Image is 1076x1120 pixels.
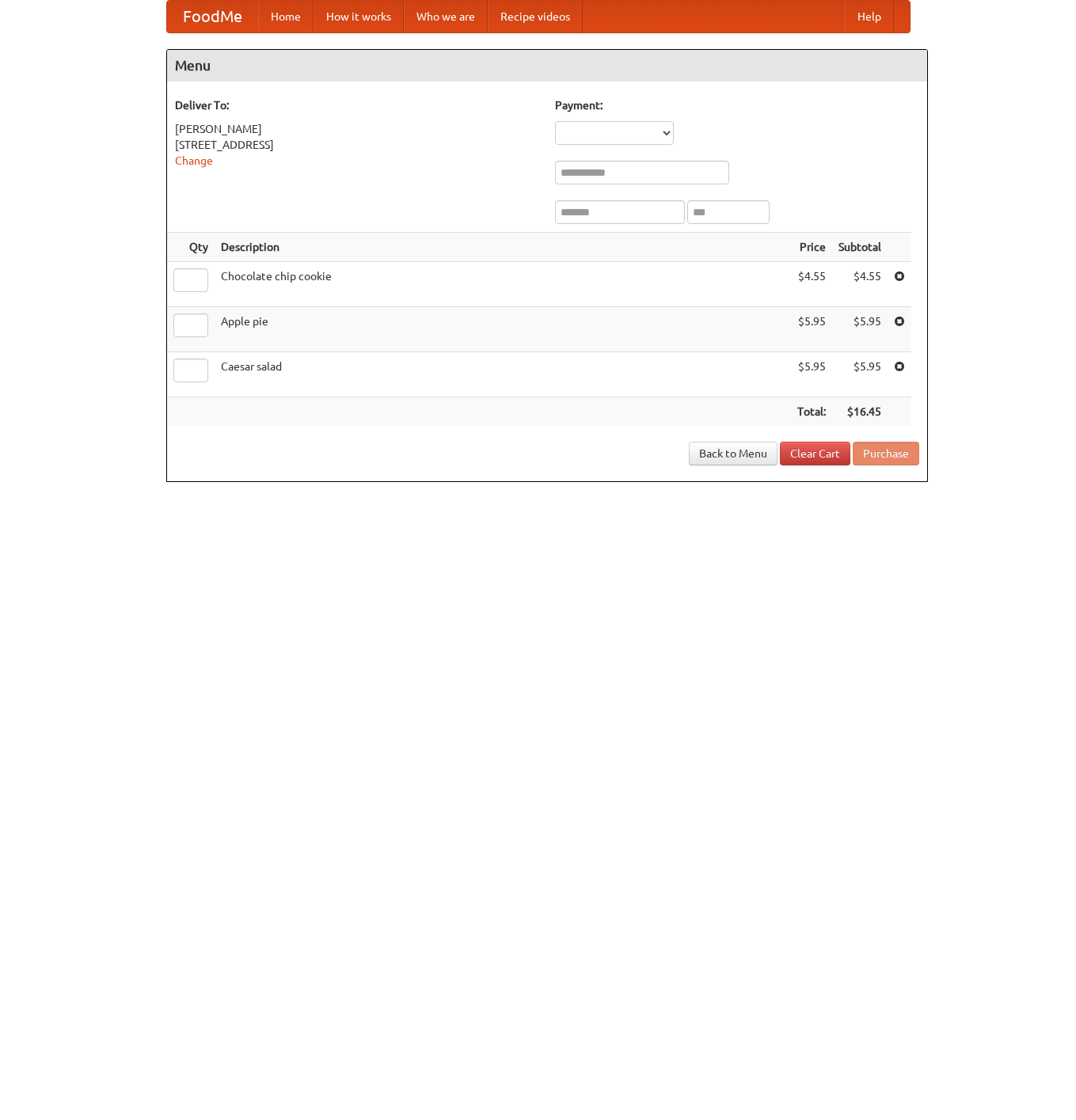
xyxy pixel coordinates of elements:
[215,233,791,262] th: Description
[791,262,832,307] td: $4.55
[258,1,314,32] a: Home
[175,137,539,153] div: [STREET_ADDRESS]
[853,442,919,465] button: Purchase
[832,307,888,352] td: $5.95
[791,233,832,262] th: Price
[845,1,894,32] a: Help
[832,397,888,427] th: $16.45
[791,307,832,352] td: $5.95
[167,50,927,82] h4: Menu
[791,352,832,397] td: $5.95
[175,154,213,167] a: Change
[832,352,888,397] td: $5.95
[215,352,791,397] td: Caesar salad
[780,442,850,465] a: Clear Cart
[175,97,539,113] h5: Deliver To:
[215,307,791,352] td: Apple pie
[314,1,404,32] a: How it works
[832,233,888,262] th: Subtotal
[791,397,832,427] th: Total:
[167,233,215,262] th: Qty
[555,97,919,113] h5: Payment:
[832,262,888,307] td: $4.55
[215,262,791,307] td: Chocolate chip cookie
[404,1,488,32] a: Who we are
[167,1,258,32] a: FoodMe
[175,121,539,137] div: [PERSON_NAME]
[488,1,583,32] a: Recipe videos
[689,442,778,465] a: Back to Menu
